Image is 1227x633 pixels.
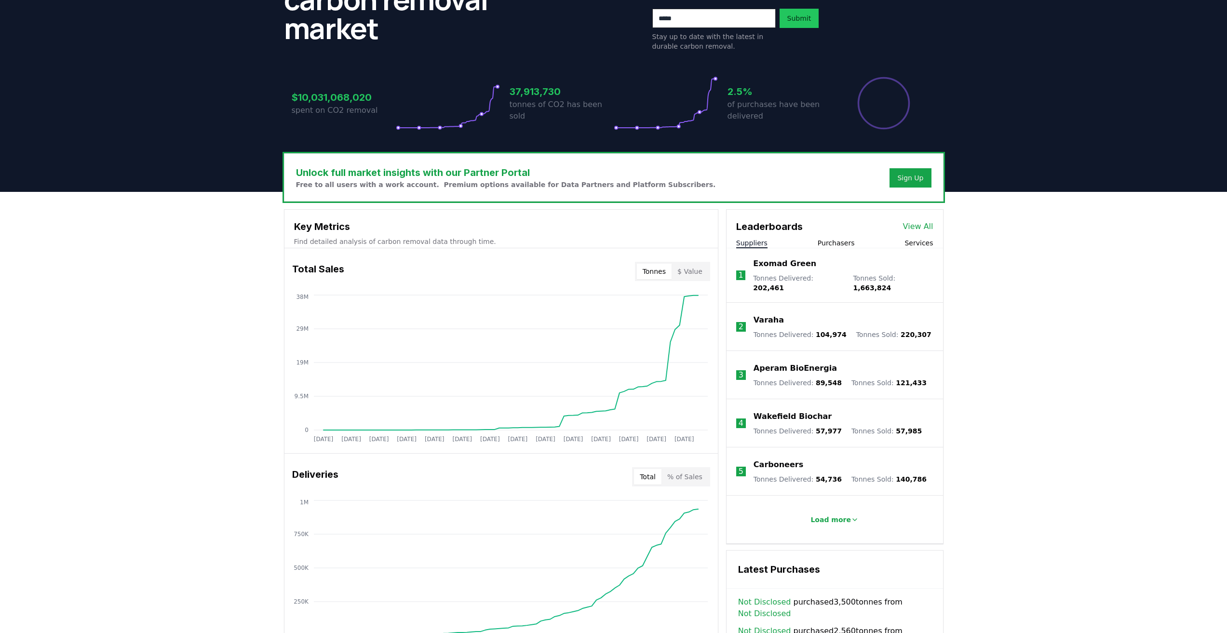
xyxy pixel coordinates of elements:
a: Wakefield Biochar [754,411,832,422]
p: 3 [739,369,743,381]
p: Tonnes Delivered : [754,426,842,436]
h3: Unlock full market insights with our Partner Portal [296,165,716,180]
h3: Leaderboards [736,219,803,234]
tspan: [DATE] [619,436,638,443]
p: Tonnes Sold : [853,273,933,293]
button: Services [904,238,933,248]
tspan: [DATE] [563,436,583,443]
h3: Key Metrics [294,219,708,234]
tspan: 500K [294,565,309,571]
p: Find detailed analysis of carbon removal data through time. [294,237,708,246]
tspan: [DATE] [591,436,611,443]
tspan: [DATE] [452,436,472,443]
tspan: 38M [296,294,309,300]
tspan: 250K [294,598,309,605]
button: Total [634,469,661,485]
p: of purchases have been delivered [728,99,832,122]
button: Submit [780,9,819,28]
p: Stay up to date with the latest in durable carbon removal. [652,32,776,51]
tspan: 750K [294,531,309,538]
a: Aperam BioEnergia [754,363,837,374]
p: Tonnes Delivered : [754,378,842,388]
tspan: [DATE] [536,436,555,443]
span: 220,307 [901,331,931,338]
tspan: 9.5M [294,393,308,400]
a: Varaha [754,314,784,326]
tspan: [DATE] [424,436,444,443]
p: 1 [738,269,743,281]
span: 54,736 [816,475,842,483]
span: 1,663,824 [853,284,891,292]
button: % of Sales [661,469,708,485]
a: View All [903,221,933,232]
p: Tonnes Delivered : [754,474,842,484]
tspan: [DATE] [647,436,666,443]
tspan: [DATE] [508,436,527,443]
p: tonnes of CO2 has been sold [510,99,614,122]
span: purchased 3,500 tonnes from [738,596,931,620]
p: 4 [739,418,743,429]
h3: Deliveries [292,467,338,486]
p: Tonnes Delivered : [754,330,847,339]
tspan: [DATE] [369,436,389,443]
span: 104,974 [816,331,847,338]
h3: $10,031,068,020 [292,90,396,105]
button: Tonnes [637,264,672,279]
tspan: [DATE] [674,436,694,443]
span: 57,985 [896,427,922,435]
a: Sign Up [897,173,923,183]
p: 2 [739,321,743,333]
span: 140,786 [896,475,927,483]
tspan: [DATE] [341,436,361,443]
span: 202,461 [753,284,784,292]
tspan: [DATE] [480,436,500,443]
h3: 37,913,730 [510,84,614,99]
p: spent on CO2 removal [292,105,396,116]
button: Suppliers [736,238,768,248]
tspan: 19M [296,359,309,366]
tspan: 1M [300,499,309,506]
span: 121,433 [896,379,927,387]
h3: 2.5% [728,84,832,99]
p: Tonnes Delivered : [753,273,843,293]
p: Load more [810,515,851,525]
span: 89,548 [816,379,842,387]
tspan: [DATE] [313,436,333,443]
p: Tonnes Sold : [851,474,927,484]
button: Load more [803,510,866,529]
tspan: 0 [305,427,309,433]
p: Tonnes Sold : [851,426,922,436]
a: Carboneers [754,459,803,471]
a: Exomad Green [753,258,816,269]
button: Purchasers [818,238,855,248]
span: 57,977 [816,427,842,435]
h3: Latest Purchases [738,562,931,577]
tspan: [DATE] [397,436,417,443]
div: Percentage of sales delivered [857,76,911,130]
h3: Total Sales [292,262,344,281]
a: Not Disclosed [738,596,791,608]
p: Tonnes Sold : [851,378,927,388]
p: Free to all users with a work account. Premium options available for Data Partners and Platform S... [296,180,716,189]
p: 5 [739,466,743,477]
tspan: 29M [296,325,309,332]
button: Sign Up [890,168,931,188]
a: Not Disclosed [738,608,791,620]
p: Tonnes Sold : [856,330,931,339]
button: $ Value [672,264,708,279]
